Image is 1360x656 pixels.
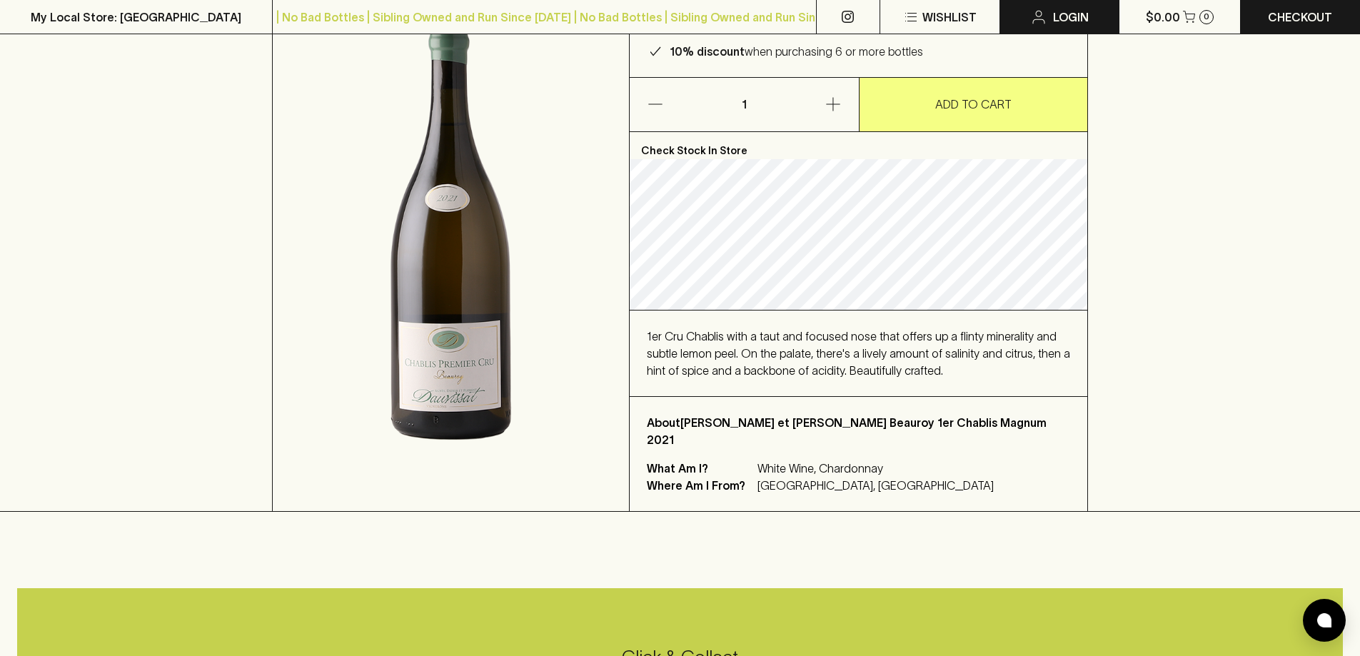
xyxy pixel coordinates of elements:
[757,460,994,477] p: White Wine, Chardonnay
[860,78,1088,131] button: ADD TO CART
[757,477,994,494] p: [GEOGRAPHIC_DATA], [GEOGRAPHIC_DATA]
[647,460,754,477] p: What Am I?
[647,477,754,494] p: Where Am I From?
[630,132,1087,159] p: Check Stock In Store
[1317,613,1331,627] img: bubble-icon
[670,43,923,60] p: when purchasing 6 or more bottles
[31,9,241,26] p: My Local Store: [GEOGRAPHIC_DATA]
[935,96,1012,113] p: ADD TO CART
[647,330,1070,377] span: 1er Cru Chablis with a taut and focused nose that offers up a flinty minerality and subtle lemon ...
[727,78,761,131] p: 1
[670,45,745,58] b: 10% discount
[922,9,977,26] p: Wishlist
[1268,9,1332,26] p: Checkout
[1053,9,1089,26] p: Login
[1204,13,1209,21] p: 0
[647,414,1070,448] p: About [PERSON_NAME] et [PERSON_NAME] Beauroy 1er Chablis Magnum 2021
[1146,9,1180,26] p: $0.00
